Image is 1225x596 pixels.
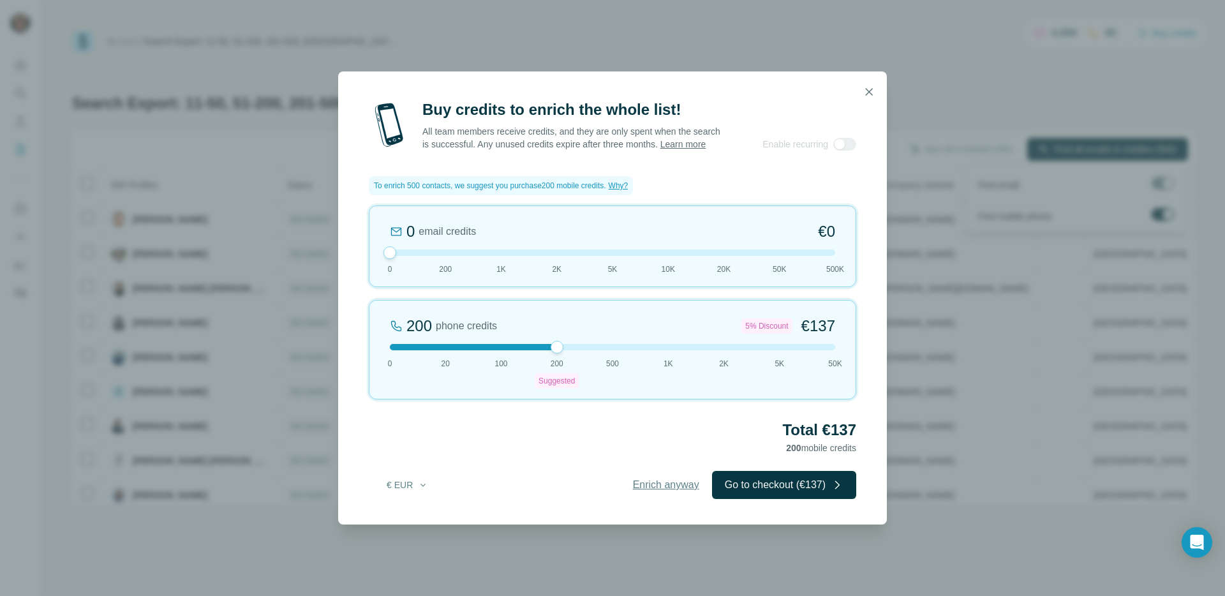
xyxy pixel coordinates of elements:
[406,221,415,242] div: 0
[620,471,712,499] button: Enrich anyway
[818,221,835,242] span: €0
[606,358,619,369] span: 500
[551,358,563,369] span: 200
[496,264,506,275] span: 1K
[442,358,450,369] span: 20
[717,264,731,275] span: 20K
[436,318,497,334] span: phone credits
[712,471,856,499] button: Go to checkout (€137)
[535,373,579,389] div: Suggested
[773,264,786,275] span: 50K
[826,264,844,275] span: 500K
[369,100,410,151] img: mobile-phone
[388,358,392,369] span: 0
[1182,527,1212,558] div: Open Intercom Messenger
[609,181,628,190] span: Why?
[762,138,828,151] span: Enable recurring
[494,358,507,369] span: 100
[633,477,699,493] span: Enrich anyway
[786,443,801,453] span: 200
[369,420,856,440] h2: Total €137
[422,125,722,151] p: All team members receive credits, and they are only spent when the search is successful. Any unus...
[719,358,729,369] span: 2K
[439,264,452,275] span: 200
[662,264,675,275] span: 10K
[828,358,842,369] span: 50K
[741,318,792,334] div: 5% Discount
[419,224,476,239] span: email credits
[660,139,706,149] a: Learn more
[801,316,835,336] span: €137
[388,264,392,275] span: 0
[608,264,618,275] span: 5K
[552,264,561,275] span: 2K
[775,358,784,369] span: 5K
[786,443,856,453] span: mobile credits
[664,358,673,369] span: 1K
[406,316,432,336] div: 200
[374,180,606,191] span: To enrich 500 contacts, we suggest you purchase 200 mobile credits .
[378,473,437,496] button: € EUR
